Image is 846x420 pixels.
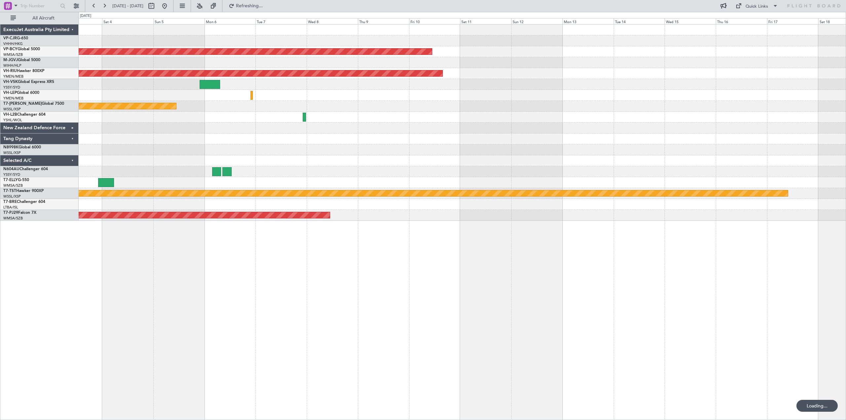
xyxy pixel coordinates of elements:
div: Sat 4 [102,18,153,24]
span: VH-L2B [3,113,17,117]
div: [DATE] [80,13,91,19]
a: VP-BCYGlobal 5000 [3,47,40,51]
div: Thu 9 [358,18,409,24]
div: Wed 8 [307,18,358,24]
span: VH-RIU [3,69,17,73]
span: [DATE] - [DATE] [112,3,143,9]
div: Quick Links [746,3,768,10]
a: YMEN/MEB [3,74,23,79]
div: Loading... [796,400,838,412]
span: T7-PJ29 [3,211,18,215]
a: T7-ELLYG-550 [3,178,29,182]
div: Fri 10 [409,18,460,24]
div: Sun 5 [153,18,205,24]
a: VH-LEPGlobal 6000 [3,91,39,95]
span: N604AU [3,167,19,171]
span: T7-BRE [3,200,17,204]
span: T7-[PERSON_NAME] [3,102,42,106]
span: Refreshing... [236,4,263,8]
a: WIHH/HLP [3,63,21,68]
span: VP-BCY [3,47,18,51]
a: WMSA/SZB [3,52,23,57]
span: M-JGVJ [3,58,18,62]
div: Tue 14 [614,18,665,24]
a: VH-L2BChallenger 604 [3,113,46,117]
a: VHHH/HKG [3,41,23,46]
a: YMEN/MEB [3,96,23,101]
a: T7-BREChallenger 604 [3,200,45,204]
button: Refreshing... [226,1,265,11]
span: All Aircraft [17,16,70,20]
div: Sun 12 [511,18,562,24]
div: Thu 16 [716,18,767,24]
a: T7-TSTHawker 900XP [3,189,44,193]
button: All Aircraft [7,13,72,23]
div: Fri 17 [767,18,818,24]
span: VH-VSK [3,80,18,84]
a: T7-PJ29Falcon 7X [3,211,36,215]
div: Wed 15 [665,18,716,24]
a: YSHL/WOL [3,118,22,123]
a: N604AUChallenger 604 [3,167,48,171]
a: VH-VSKGlobal Express XRS [3,80,54,84]
a: YSSY/SYD [3,172,20,177]
div: Mon 13 [562,18,614,24]
a: N8998KGlobal 6000 [3,145,41,149]
a: LTBA/ISL [3,205,18,210]
a: T7-[PERSON_NAME]Global 7500 [3,102,64,106]
a: YSSY/SYD [3,85,20,90]
a: WMSA/SZB [3,183,23,188]
input: Trip Number [20,1,58,11]
div: Tue 7 [255,18,307,24]
span: VP-CJR [3,36,17,40]
a: WSSL/XSP [3,194,21,199]
span: T7-TST [3,189,16,193]
a: WSSL/XSP [3,107,21,112]
a: VH-RIUHawker 800XP [3,69,44,73]
a: M-JGVJGlobal 5000 [3,58,40,62]
a: VP-CJRG-650 [3,36,28,40]
div: Sat 11 [460,18,511,24]
div: Mon 6 [205,18,256,24]
a: WSSL/XSP [3,150,21,155]
span: T7-ELLY [3,178,18,182]
span: VH-LEP [3,91,17,95]
button: Quick Links [732,1,781,11]
span: N8998K [3,145,19,149]
a: WMSA/SZB [3,216,23,221]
